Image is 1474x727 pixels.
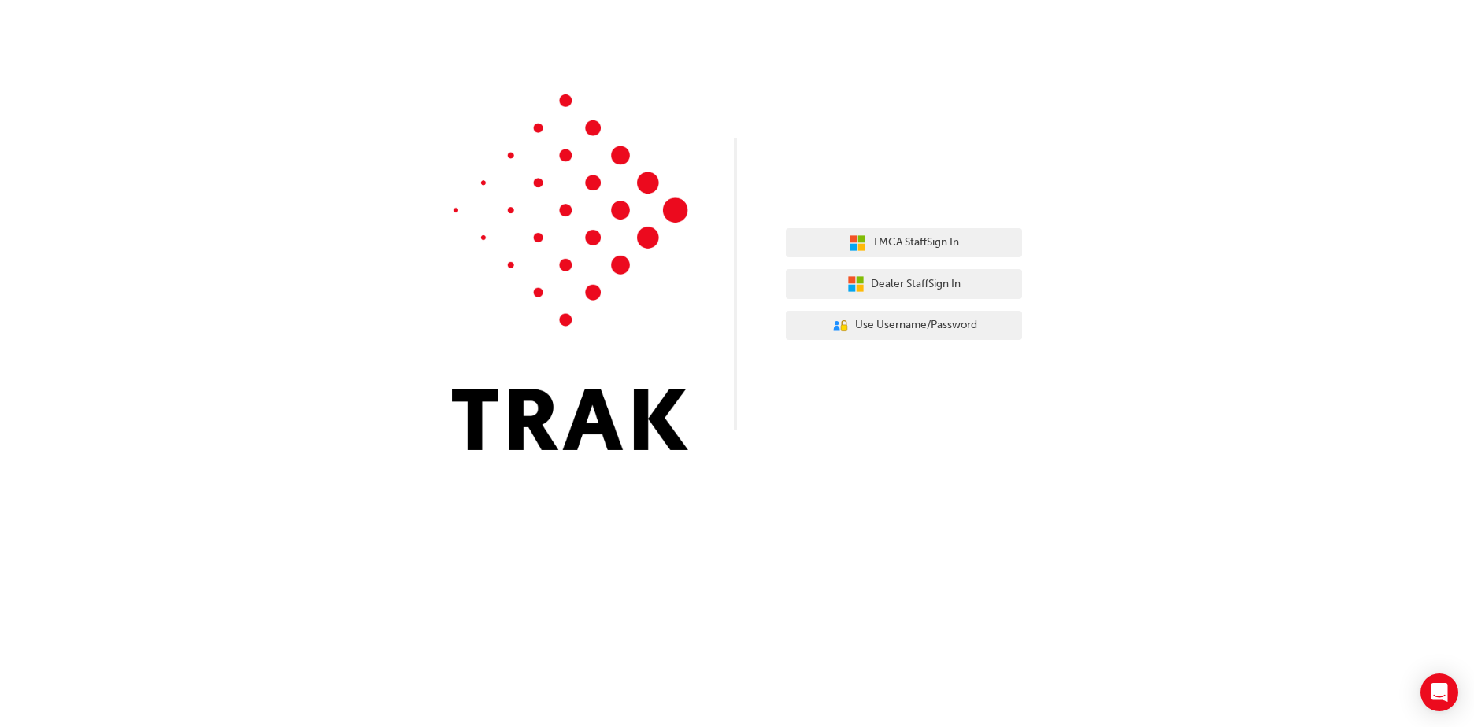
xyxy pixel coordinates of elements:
[786,269,1022,299] button: Dealer StaffSign In
[871,275,961,293] span: Dealer Staff Sign In
[786,311,1022,341] button: Use Username/Password
[872,234,959,252] span: TMCA Staff Sign In
[855,316,977,334] span: Use Username/Password
[786,228,1022,258] button: TMCA StaffSign In
[452,94,688,450] img: Trak
[1420,673,1458,711] div: Open Intercom Messenger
